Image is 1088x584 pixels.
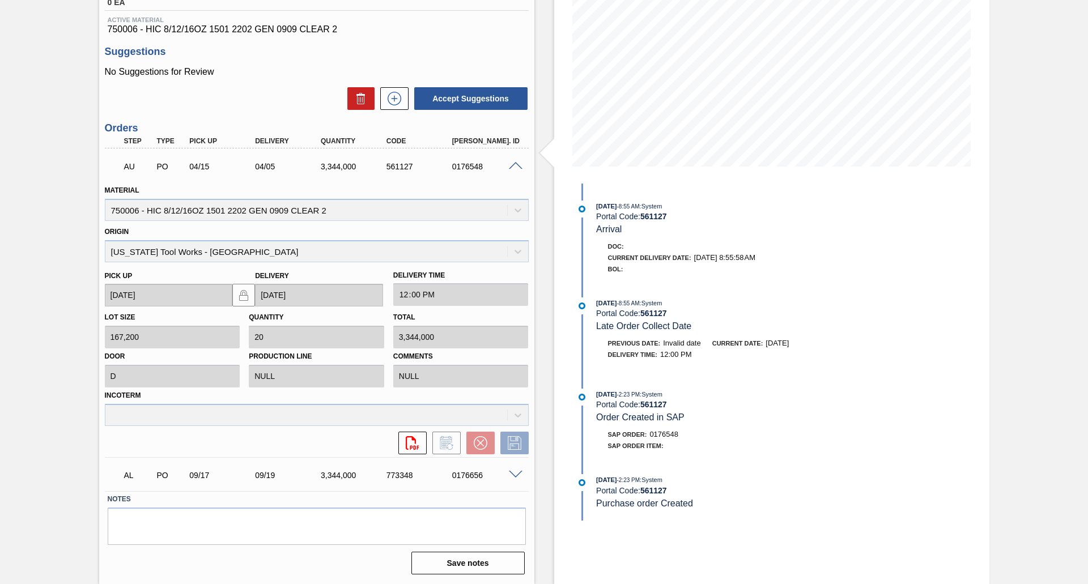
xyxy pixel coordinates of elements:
[596,498,693,508] span: Purchase order Created
[121,463,155,488] div: Awaiting Load Composition
[608,351,657,358] span: Delivery Time :
[617,391,640,398] span: - 2:23 PM
[766,339,789,347] span: [DATE]
[617,300,640,306] span: - 8:55 AM
[411,552,525,574] button: Save notes
[579,479,585,486] img: atual
[640,486,667,495] strong: 561127
[640,400,667,409] strong: 561127
[108,24,526,35] span: 750006 - HIC 8/12/16OZ 1501 2202 GEN 0909 CLEAR 2
[252,162,326,171] div: 04/05/2024
[461,432,495,454] div: Cancel Order
[384,162,457,171] div: 561127
[596,203,617,210] span: [DATE]
[393,313,415,321] label: Total
[105,391,141,399] label: Incoterm
[342,87,375,110] div: Delete Suggestions
[232,284,255,306] button: locked
[249,348,384,365] label: Production Line
[663,339,701,347] span: Invalid date
[105,122,529,134] h3: Orders
[105,46,529,58] h3: Suggestions
[249,313,283,321] label: Quantity
[318,137,392,145] div: Quantity
[495,432,529,454] div: Save Order
[375,87,409,110] div: New suggestion
[427,432,461,454] div: Inform order change
[186,137,260,145] div: Pick up
[579,394,585,400] img: atual
[640,309,667,318] strong: 561127
[640,203,662,210] span: : System
[255,284,383,306] input: mm/dd/yyyy
[649,430,678,438] span: 0176548
[105,67,529,77] p: No Suggestions for Review
[105,186,139,194] label: Material
[608,431,647,438] span: SAP Order:
[640,300,662,306] span: : System
[121,137,155,145] div: Step
[608,340,661,347] span: Previous Date:
[596,476,617,483] span: [DATE]
[124,162,152,171] p: AU
[640,391,662,398] span: : System
[640,476,662,483] span: : System
[596,224,622,234] span: Arrival
[596,321,691,331] span: Late Order Collect Date
[121,154,155,179] div: Awaiting Unload
[393,348,529,365] label: Comments
[384,137,457,145] div: Code
[579,206,585,212] img: atual
[105,284,233,306] input: mm/dd/yyyy
[449,162,523,171] div: 0176548
[384,471,457,480] div: 773348
[393,432,427,454] div: Open PDF file
[596,309,865,318] div: Portal Code:
[105,348,240,365] label: Door
[596,412,685,422] span: Order Created in SAP
[608,243,624,250] span: Doc:
[252,471,326,480] div: 09/19/2025
[449,471,523,480] div: 0176656
[186,162,260,171] div: 04/15/2024
[409,86,529,111] div: Accept Suggestions
[318,162,392,171] div: 3,344,000
[105,272,133,280] label: Pick up
[414,87,528,110] button: Accept Suggestions
[255,272,289,280] label: Delivery
[617,477,640,483] span: - 2:23 PM
[596,300,617,306] span: [DATE]
[154,137,188,145] div: Type
[596,212,865,221] div: Portal Code:
[579,302,585,309] img: atual
[608,442,664,449] span: SAP Order Item:
[108,16,526,23] span: Active Material
[608,254,691,261] span: Current Delivery Date:
[252,137,326,145] div: Delivery
[124,471,152,480] p: AL
[596,486,865,495] div: Portal Code:
[154,162,188,171] div: Purchase order
[712,340,763,347] span: Current Date:
[393,267,529,284] label: Delivery Time
[640,212,667,221] strong: 561127
[694,253,756,262] span: [DATE] 8:55:58 AM
[596,400,865,409] div: Portal Code:
[596,391,617,398] span: [DATE]
[105,228,129,236] label: Origin
[186,471,260,480] div: 09/17/2025
[318,471,392,480] div: 3,344,000
[608,266,623,272] span: BOL:
[154,471,188,480] div: Purchase order
[237,288,250,302] img: locked
[660,350,692,359] span: 12:00 PM
[617,203,640,210] span: - 8:55 AM
[449,137,523,145] div: [PERSON_NAME]. ID
[108,491,526,508] label: Notes
[105,313,135,321] label: Lot size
